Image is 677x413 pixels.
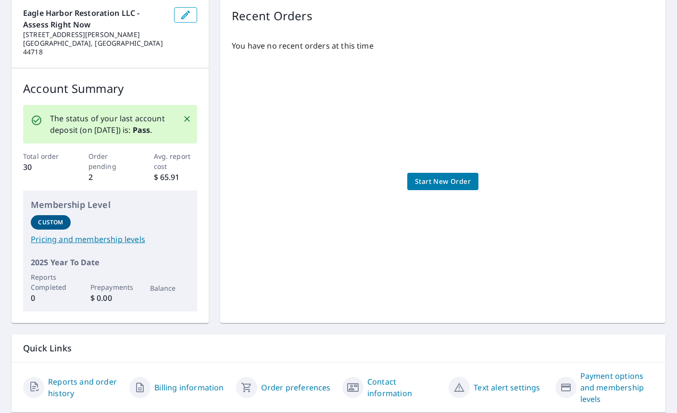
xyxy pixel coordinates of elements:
a: Contact information [367,376,441,399]
p: Avg. report cost [154,151,198,171]
p: Membership Level [31,198,189,211]
a: Pricing and membership levels [31,233,189,245]
p: Recent Orders [232,7,313,25]
p: Prepayments [90,282,130,292]
a: Text alert settings [474,382,540,393]
a: Reports and order history [48,376,122,399]
p: $ 65.91 [154,171,198,183]
p: [GEOGRAPHIC_DATA], [GEOGRAPHIC_DATA] 44718 [23,39,166,56]
p: You have no recent orders at this time [232,40,654,52]
p: Quick Links [23,342,654,354]
p: The status of your last account deposit (on [DATE]) is: . [50,113,171,136]
a: Payment options and membership levels [580,370,654,405]
p: Custom [38,218,63,227]
a: Start New Order [407,173,478,191]
button: Close [181,113,193,125]
p: Total order [23,151,67,161]
p: 30 [23,161,67,173]
p: 2025 Year To Date [31,257,189,268]
a: Billing information [154,382,224,393]
p: $ 0.00 [90,292,130,304]
p: Reports Completed [31,272,71,292]
span: Start New Order [415,176,471,188]
p: Balance [150,283,190,293]
p: Eagle Harbor Restoration LLC - Assess Right Now [23,7,166,30]
b: Pass [133,125,150,135]
a: Order preferences [261,382,331,393]
p: Order pending [88,151,132,171]
p: Account Summary [23,80,197,97]
p: 0 [31,292,71,304]
p: 2 [88,171,132,183]
p: [STREET_ADDRESS][PERSON_NAME] [23,30,166,39]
